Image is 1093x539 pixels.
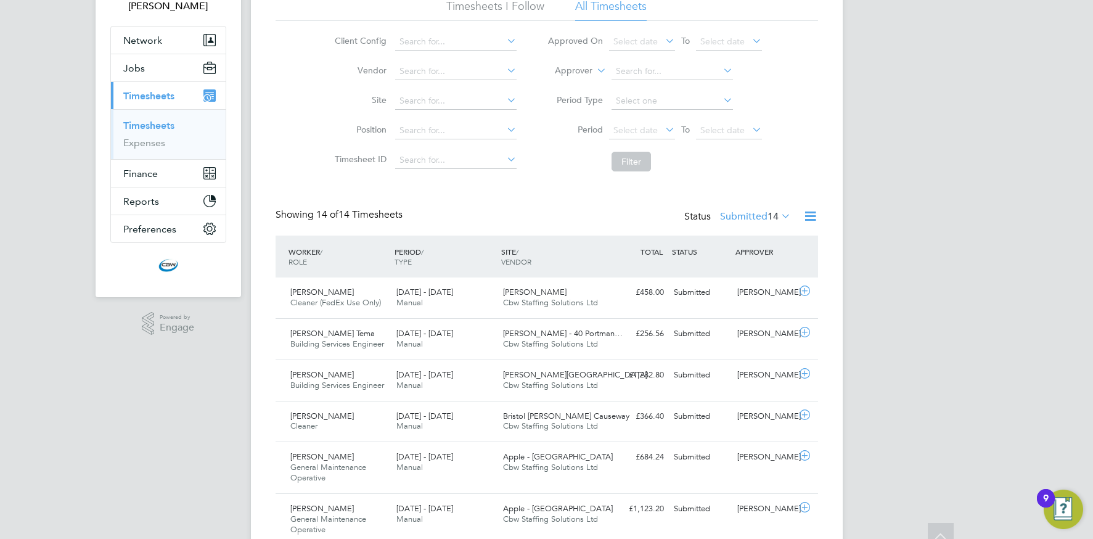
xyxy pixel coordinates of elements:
label: Position [331,124,387,135]
span: [PERSON_NAME] - 40 Portman… [503,328,623,339]
div: STATUS [669,241,733,263]
div: £1,123.20 [605,499,669,519]
button: Open Resource Center, 9 new notifications [1044,490,1083,529]
div: Timesheets [111,109,226,159]
label: Submitted [720,210,791,223]
div: 9 [1043,498,1049,514]
label: Period [547,124,603,135]
span: [DATE] - [DATE] [396,287,453,297]
span: Manual [396,514,423,524]
span: Select date [700,125,745,136]
div: Submitted [669,447,733,467]
div: PERIOD [391,241,498,273]
input: Search for... [395,93,517,110]
div: APPROVER [732,241,796,263]
span: VENDOR [501,257,531,266]
span: General Maintenance Operative [290,462,366,483]
div: [PERSON_NAME] [732,365,796,385]
button: Finance [111,160,226,187]
button: Reports [111,187,226,215]
label: Timesheet ID [331,154,387,165]
span: / [516,247,518,257]
span: 14 Timesheets [316,208,403,221]
span: 14 [768,210,779,223]
a: Go to home page [110,255,226,275]
span: Building Services Engineer [290,380,384,390]
span: TYPE [395,257,412,266]
span: Bristol [PERSON_NAME] Causeway [503,411,629,421]
div: Status [684,208,793,226]
div: Submitted [669,406,733,427]
span: Select date [700,36,745,47]
label: Approved On [547,35,603,46]
div: SITE [498,241,605,273]
div: Submitted [669,282,733,303]
span: Cbw Staffing Solutions Ltd [503,380,598,390]
span: [DATE] - [DATE] [396,503,453,514]
span: / [320,247,322,257]
div: Showing [276,208,405,221]
span: General Maintenance Operative [290,514,366,535]
button: Jobs [111,54,226,81]
span: [DATE] - [DATE] [396,369,453,380]
div: £256.56 [605,324,669,344]
span: / [421,247,424,257]
input: Search for... [395,33,517,51]
span: Manual [396,297,423,308]
label: Site [331,94,387,105]
input: Search for... [395,63,517,80]
span: Jobs [123,62,145,74]
div: Submitted [669,324,733,344]
div: £458.00 [605,282,669,303]
input: Select one [612,93,733,110]
span: [PERSON_NAME] [290,287,354,297]
span: Reports [123,195,159,207]
span: [PERSON_NAME] [503,287,567,297]
div: [PERSON_NAME] [732,406,796,427]
span: Cbw Staffing Solutions Ltd [503,462,598,472]
span: Finance [123,168,158,179]
div: [PERSON_NAME] [732,282,796,303]
div: Submitted [669,365,733,385]
label: Vendor [331,65,387,76]
button: Timesheets [111,82,226,109]
span: Building Services Engineer [290,339,384,349]
span: Manual [396,421,423,431]
span: Cbw Staffing Solutions Ltd [503,297,598,308]
span: Manual [396,339,423,349]
span: Apple - [GEOGRAPHIC_DATA] [503,451,613,462]
input: Search for... [612,63,733,80]
a: Expenses [123,137,165,149]
input: Search for... [395,152,517,169]
span: Cleaner (FedEx Use Only) [290,297,381,308]
div: £1,282.80 [605,365,669,385]
span: Cbw Staffing Solutions Ltd [503,421,598,431]
span: [DATE] - [DATE] [396,411,453,421]
span: Manual [396,462,423,472]
span: Apple - [GEOGRAPHIC_DATA] [503,503,613,514]
span: [DATE] - [DATE] [396,451,453,462]
span: TOTAL [641,247,663,257]
span: [PERSON_NAME] Tema [290,328,375,339]
a: Powered byEngage [142,312,194,335]
span: [PERSON_NAME][GEOGRAPHIC_DATA] [503,369,647,380]
div: £684.24 [605,447,669,467]
label: Client Config [331,35,387,46]
img: cbwstaffingsolutions-logo-retina.png [158,255,178,275]
span: Powered by [160,312,194,323]
input: Search for... [395,122,517,139]
span: Timesheets [123,90,174,102]
span: Select date [613,36,658,47]
span: To [677,121,694,138]
span: [DATE] - [DATE] [396,328,453,339]
button: Preferences [111,215,226,242]
span: [PERSON_NAME] [290,411,354,421]
div: [PERSON_NAME] [732,447,796,467]
span: Network [123,35,162,46]
span: [PERSON_NAME] [290,451,354,462]
button: Filter [612,152,651,171]
label: Approver [537,65,592,77]
span: Cbw Staffing Solutions Ltd [503,339,598,349]
span: Cleaner [290,421,317,431]
label: Period Type [547,94,603,105]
